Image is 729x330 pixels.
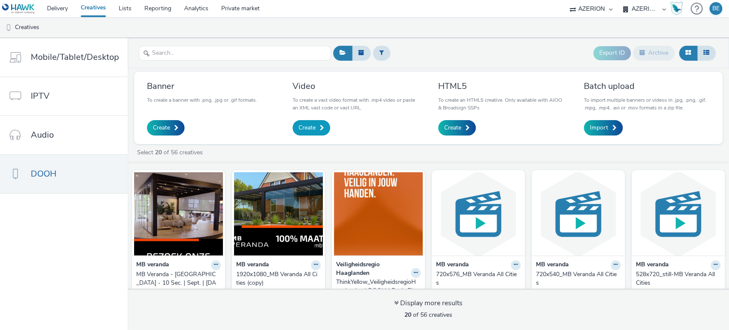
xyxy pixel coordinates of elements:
div: MB Veranda - [GEOGRAPHIC_DATA] - 10 Sec. | Sept. | [DATE] [136,270,217,296]
a: MB Veranda - [GEOGRAPHIC_DATA] - 10 Sec. | Sept. | [DATE] [136,270,221,296]
button: Export ID [593,46,631,60]
p: To import multiple banners or videos in .jpg, .png, .gif, .mpg, .mp4, .avi or .mov formats in a z... [584,96,710,112]
strong: MB veranda [236,260,269,270]
span: Create [444,124,461,132]
span: of 56 creatives [404,311,452,319]
img: dooh [4,24,13,32]
button: Archive [633,46,675,60]
p: To create a vast video format with .mp4 video or paste an XML vast code or vast URL. [293,96,419,112]
a: ThinkYellow_VeiligheidsregioHaaglanden | DOOH | Basic Fit [336,278,421,295]
a: 1920x1080_MB Veranda All Cities (copy) [236,270,321,288]
a: Import [584,120,623,136]
strong: 20 [155,148,162,156]
div: 528x720_still-MB Veranda All Cities [636,270,717,288]
span: Mobile/Tablet/Desktop [31,51,119,63]
span: Import [590,124,608,132]
img: ThinkYellow_VeiligheidsregioHaaglanden | DOOH | Basic Fit visual [334,172,423,256]
span: Create [153,124,170,132]
a: Create [293,120,330,136]
p: To create an HTML5 creative. Only available with AIOO & Broadsign SSPs [438,96,564,112]
a: Create [147,120,184,136]
h3: HTML5 [438,80,564,92]
div: 720x576_MB Veranda All Cities [436,270,517,288]
img: MB Veranda - Eindhoven - 10 Sec. | Sept. | 15/09/2025 visual [134,172,223,256]
img: Hawk Academy [670,2,683,15]
div: ThinkYellow_VeiligheidsregioHaaglanden | DOOH | Basic Fit [336,278,417,295]
button: Table [697,46,716,60]
div: Display more results [394,298,463,308]
h3: Batch upload [584,80,710,92]
strong: MB veranda [636,260,669,270]
span: Audio [31,129,54,141]
span: DOOH [31,168,56,180]
img: 720x540_MB Veranda All Cities visual [534,172,623,256]
h3: Video [293,80,419,92]
a: Hawk Academy [670,2,686,15]
p: To create a banner with .png, .jpg or .gif formats. [147,96,257,104]
h3: Banner [147,80,257,92]
strong: MB veranda [436,260,469,270]
div: BE [712,2,720,15]
strong: 20 [404,311,411,319]
span: IPTV [31,90,50,102]
strong: MB veranda [536,260,569,270]
input: Search... [139,46,331,61]
img: 1920x1080_MB Veranda All Cities (copy) visual [234,172,323,256]
div: 720x540_MB Veranda All Cities [536,270,617,288]
a: 720x576_MB Veranda All Cities [436,270,521,288]
img: undefined Logo [2,3,35,14]
button: Grid [679,46,697,60]
strong: MB veranda [136,260,169,270]
img: 720x576_MB Veranda All Cities visual [434,172,523,256]
a: Create [438,120,476,136]
img: 528x720_still-MB Veranda All Cities visual [634,172,723,256]
a: 720x540_MB Veranda All Cities [536,270,621,288]
span: Create [299,124,316,132]
a: 528x720_still-MB Veranda All Cities [636,270,720,288]
div: 1920x1080_MB Veranda All Cities (copy) [236,270,317,288]
a: Select of 56 creatives [136,148,206,156]
strong: Veiligheidsregio Haaglanden [336,260,409,278]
